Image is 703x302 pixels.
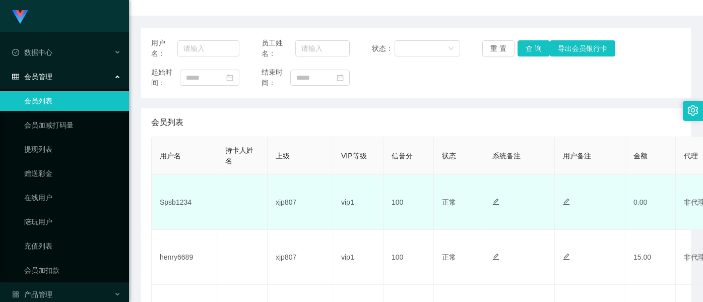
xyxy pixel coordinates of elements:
[12,290,52,298] span: 产品管理
[12,49,19,56] i: 图标: check-circle-o
[160,152,181,160] span: 用户名
[442,198,456,206] span: 正常
[225,146,253,165] span: 持卡人姓名
[152,230,217,285] td: henry6689
[151,116,183,129] span: 会员列表
[152,175,217,230] td: Spsb1234
[684,152,698,160] span: 代理
[442,253,456,261] span: 正常
[151,67,180,88] span: 起始时间：
[448,45,454,52] i: 图标: down
[262,38,295,59] span: 员工姓名：
[24,212,121,232] a: 陪玩用户
[482,40,515,56] button: 重 置
[276,152,290,160] span: 上级
[563,198,570,205] i: 图标: edit
[625,175,676,230] td: 0.00
[24,163,121,184] a: 赠送彩金
[392,152,413,160] span: 信誉分
[518,40,550,56] button: 查 询
[268,230,333,285] td: xjp807
[12,73,52,81] span: 会员管理
[341,152,367,160] span: VIP等级
[687,105,698,116] i: 图标: setting
[337,74,344,81] i: 图标: calendar
[24,91,121,111] a: 会员列表
[333,230,384,285] td: vip1
[384,175,434,230] td: 100
[268,175,333,230] td: xjp807
[492,152,521,160] span: 系统备注
[226,74,233,81] i: 图标: calendar
[262,67,290,88] span: 结束时间：
[24,115,121,135] a: 会员加减打码量
[177,40,239,56] input: 请输入
[625,230,676,285] td: 15.00
[295,40,350,56] input: 请输入
[24,236,121,256] a: 充值列表
[563,152,591,160] span: 用户备注
[12,291,19,298] i: 图标: appstore-o
[151,38,177,59] span: 用户名：
[333,175,384,230] td: vip1
[24,188,121,208] a: 在线用户
[12,10,28,24] img: logo.9652507e.png
[563,253,570,260] i: 图标: edit
[24,139,121,159] a: 提现列表
[550,40,615,56] button: 导出会员银行卡
[12,73,19,80] i: 图标: table
[372,43,395,54] span: 状态：
[384,230,434,285] td: 100
[633,152,648,160] span: 金额
[24,260,121,280] a: 会员加扣款
[492,198,499,205] i: 图标: edit
[492,253,499,260] i: 图标: edit
[442,152,456,160] span: 状态
[12,48,52,56] span: 数据中心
